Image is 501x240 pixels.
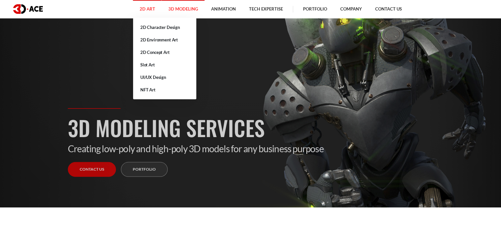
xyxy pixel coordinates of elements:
[68,112,433,143] h1: 3D Modeling Services
[133,71,196,84] a: UI/UX Design
[133,84,196,96] a: NFT Art
[13,4,43,14] img: logo dark
[121,162,168,177] a: Portfolio
[133,59,196,71] a: Slot Art
[133,46,196,59] a: 2D Concept Art
[133,34,196,46] a: 2D Environment Art
[68,143,433,154] p: Creating low-poly and high-poly 3D models for any business purpose
[68,162,116,177] a: Contact us
[133,21,196,34] a: 2D Character Design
